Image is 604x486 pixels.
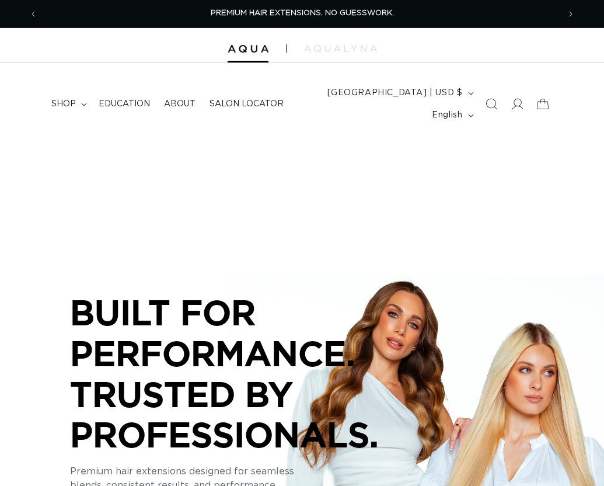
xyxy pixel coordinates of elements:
span: About [164,99,195,109]
summary: Search [479,91,504,117]
a: Education [92,92,157,116]
button: Next announcement [558,3,584,25]
span: Salon Locator [210,99,284,109]
a: Salon Locator [203,92,291,116]
p: BUILT FOR PERFORMANCE. TRUSTED BY PROFESSIONALS. [70,292,420,454]
summary: shop [44,92,92,116]
span: English [432,109,462,121]
span: Education [99,99,150,109]
button: [GEOGRAPHIC_DATA] | USD $ [320,82,479,104]
a: About [157,92,203,116]
button: Previous announcement [20,3,46,25]
button: English [425,104,478,126]
span: PREMIUM HAIR EXTENSIONS. NO GUESSWORK. [211,9,394,17]
img: Aqua Hair Extensions [228,45,268,53]
span: shop [51,99,76,109]
img: aqualyna.com [304,45,377,52]
span: [GEOGRAPHIC_DATA] | USD $ [327,87,463,99]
